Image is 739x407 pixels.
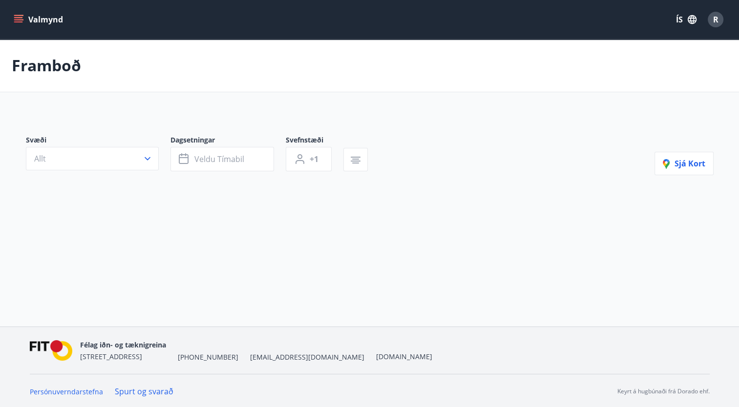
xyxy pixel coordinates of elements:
p: Framboð [12,55,81,76]
span: Allt [34,153,46,164]
span: Sjá kort [663,158,705,169]
span: Veldu tímabil [194,154,244,164]
p: Keyrt á hugbúnaði frá Dorado ehf. [617,387,710,396]
span: Dagsetningar [170,135,286,147]
span: [PHONE_NUMBER] [178,352,238,362]
span: [EMAIL_ADDRESS][DOMAIN_NAME] [250,352,364,362]
span: Svæði [26,135,170,147]
button: Allt [26,147,159,170]
span: +1 [310,154,318,164]
button: Veldu tímabil [170,147,274,171]
button: R [704,8,727,31]
span: [STREET_ADDRESS] [80,352,142,361]
button: ÍS [671,11,702,28]
span: Félag iðn- og tæknigreina [80,340,166,349]
button: menu [12,11,67,28]
a: Spurt og svarað [115,386,173,397]
a: [DOMAIN_NAME] [376,352,432,361]
button: Sjá kort [655,152,714,175]
span: R [713,14,718,25]
span: Svefnstæði [286,135,343,147]
button: +1 [286,147,332,171]
a: Persónuverndarstefna [30,387,103,396]
img: FPQVkF9lTnNbbaRSFyT17YYeljoOGk5m51IhT0bO.png [30,340,73,361]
